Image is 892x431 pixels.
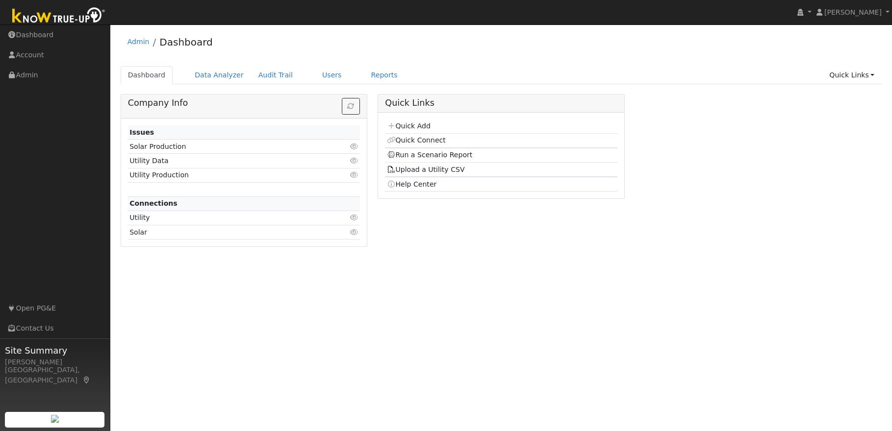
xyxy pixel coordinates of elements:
a: Data Analyzer [187,66,251,84]
span: Site Summary [5,344,105,357]
td: Solar Production [128,140,323,154]
div: [PERSON_NAME] [5,357,105,367]
td: Utility [128,211,323,225]
a: Dashboard [159,36,213,48]
span: [PERSON_NAME] [824,8,882,16]
a: Upload a Utility CSV [387,166,465,173]
strong: Issues [129,128,154,136]
i: Click to view [350,157,358,164]
i: Click to view [350,143,358,150]
td: Utility Production [128,168,323,182]
i: Click to view [350,214,358,221]
strong: Connections [129,199,178,207]
a: Help Center [387,180,437,188]
td: Utility Data [128,154,323,168]
img: Know True-Up [7,5,110,27]
a: Quick Add [387,122,431,130]
a: Audit Trail [251,66,300,84]
a: Quick Links [822,66,882,84]
a: Admin [127,38,150,46]
a: Run a Scenario Report [387,151,473,159]
a: Users [315,66,349,84]
a: Quick Connect [387,136,446,144]
td: Solar [128,225,323,239]
i: Click to view [350,171,358,178]
a: Reports [364,66,405,84]
i: Click to view [350,229,358,236]
h5: Company Info [128,98,360,108]
img: retrieve [51,415,59,423]
a: Dashboard [121,66,173,84]
a: Map [82,376,91,384]
h5: Quick Links [385,98,617,108]
div: [GEOGRAPHIC_DATA], [GEOGRAPHIC_DATA] [5,365,105,385]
